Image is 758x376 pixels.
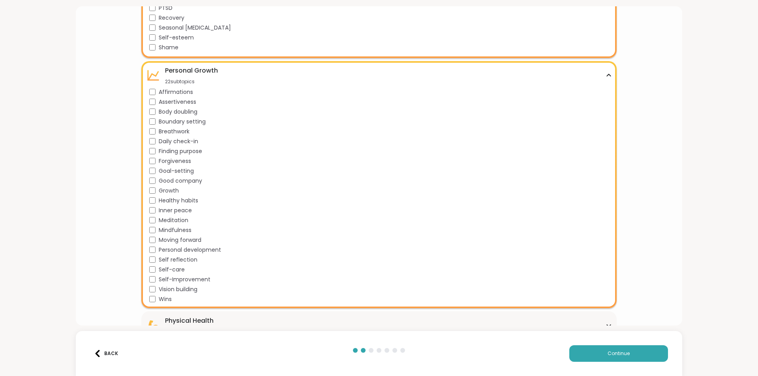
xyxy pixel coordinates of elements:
span: Forgiveness [159,157,191,165]
div: Back [94,350,118,357]
span: Self-care [159,266,185,274]
span: Healthy habits [159,196,198,205]
span: Moving forward [159,236,201,244]
span: Vision building [159,285,197,294]
span: Wins [159,295,172,303]
span: PTSD [159,4,173,12]
span: Finding purpose [159,147,202,155]
span: Daily check-in [159,137,198,146]
div: 22 subtopics [165,79,218,85]
span: Self-esteem [159,34,194,42]
span: Breathwork [159,127,189,136]
button: Continue [569,345,668,362]
span: Mindfulness [159,226,191,234]
span: Self-Improvement [159,275,210,284]
span: Recovery [159,14,184,22]
span: Personal development [159,246,221,254]
span: Inner peace [159,206,192,215]
span: Shame [159,43,178,52]
span: Body doubling [159,108,197,116]
span: Growth [159,187,179,195]
div: Physical Health [165,316,214,325]
span: Goal-setting [159,167,194,175]
span: Continue [608,350,630,357]
button: Back [90,345,122,362]
span: Good company [159,177,202,185]
span: Assertiveness [159,98,196,106]
span: Meditation [159,216,188,224]
span: Self reflection [159,256,197,264]
span: Seasonal [MEDICAL_DATA] [159,24,231,32]
span: Affirmations [159,88,193,96]
span: Boundary setting [159,118,206,126]
div: Personal Growth [165,66,218,75]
